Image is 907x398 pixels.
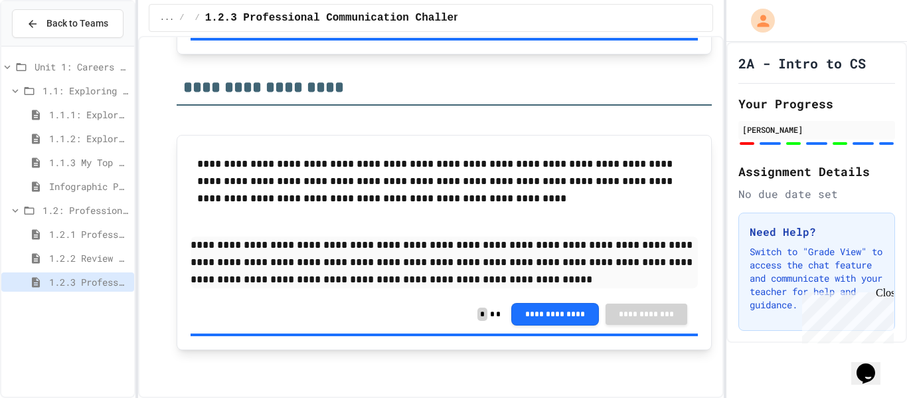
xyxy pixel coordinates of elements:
[737,5,778,36] div: My Account
[205,10,473,26] span: 1.2.3 Professional Communication Challenge
[750,245,884,312] p: Switch to "Grade View" to access the chat feature and communicate with your teacher for help and ...
[797,287,894,344] iframe: chat widget
[49,179,129,193] span: Infographic Project: Your favorite CS
[5,5,92,84] div: Chat with us now!Close
[738,162,895,181] h2: Assignment Details
[49,227,129,241] span: 1.2.1 Professional Communication
[42,203,129,217] span: 1.2: Professional Communication
[738,94,895,113] h2: Your Progress
[851,345,894,385] iframe: chat widget
[49,155,129,169] span: 1.1.3 My Top 3 CS Careers!
[738,186,895,202] div: No due date set
[49,251,129,265] span: 1.2.2 Review - Professional Communication
[179,13,184,23] span: /
[12,9,124,38] button: Back to Teams
[35,60,129,74] span: Unit 1: Careers & Professionalism
[49,132,129,146] span: 1.1.2: Exploring CS Careers - Review
[195,13,200,23] span: /
[46,17,108,31] span: Back to Teams
[742,124,891,136] div: [PERSON_NAME]
[738,54,866,72] h1: 2A - Intro to CS
[160,13,175,23] span: ...
[42,84,129,98] span: 1.1: Exploring CS Careers
[49,108,129,122] span: 1.1.1: Exploring CS Careers
[49,275,129,289] span: 1.2.3 Professional Communication Challenge
[750,224,884,240] h3: Need Help?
